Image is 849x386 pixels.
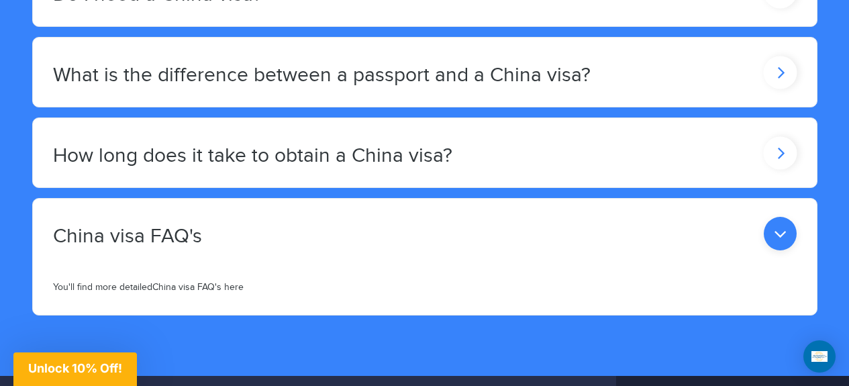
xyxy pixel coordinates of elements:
[53,64,591,87] h2: What is the difference between a passport and a China visa?
[152,282,244,293] a: China visa FAQ's here
[13,352,137,386] div: Unlock 10% Off!
[53,145,452,167] h2: How long does it take to obtain a China visa?
[803,340,836,373] div: Open Intercom Messenger
[53,226,202,248] h2: China visa FAQ's
[53,281,797,295] p: You'll find more detailed
[28,361,122,375] span: Unlock 10% Off!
